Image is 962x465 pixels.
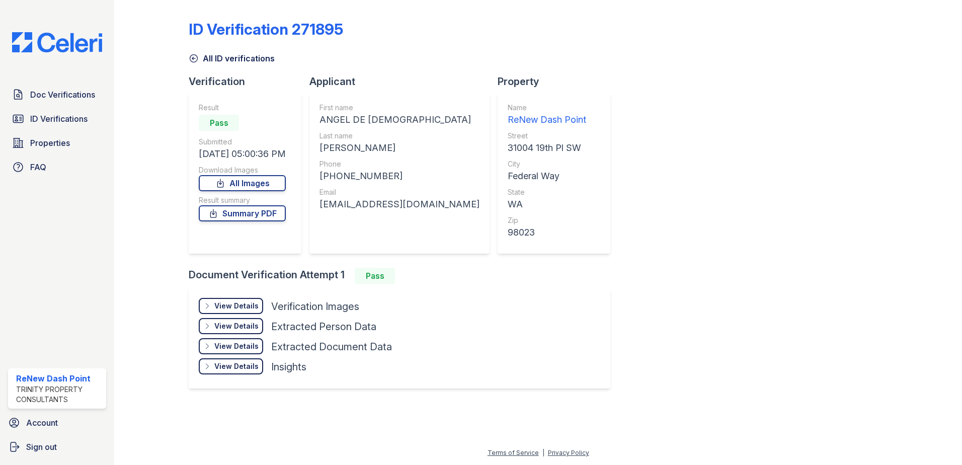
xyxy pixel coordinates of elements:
[199,103,286,113] div: Result
[8,109,106,129] a: ID Verifications
[199,147,286,161] div: [DATE] 05:00:36 PM
[319,141,479,155] div: [PERSON_NAME]
[214,341,259,351] div: View Details
[508,103,586,113] div: Name
[199,205,286,221] a: Summary PDF
[508,159,586,169] div: City
[199,195,286,205] div: Result summary
[30,89,95,101] span: Doc Verifications
[508,197,586,211] div: WA
[199,175,286,191] a: All Images
[8,157,106,177] a: FAQ
[542,449,544,456] div: |
[508,103,586,127] a: Name ReNew Dash Point
[4,32,110,52] img: CE_Logo_Blue-a8612792a0a2168367f1c8372b55b34899dd931a85d93a1a3d3e32e68fde9ad4.png
[271,360,306,374] div: Insights
[189,20,343,38] div: ID Verification 271895
[30,113,88,125] span: ID Verifications
[508,215,586,225] div: Zip
[498,74,618,89] div: Property
[508,141,586,155] div: 31004 19th Pl SW
[189,74,309,89] div: Verification
[189,268,618,284] div: Document Verification Attempt 1
[16,384,102,405] div: Trinity Property Consultants
[30,137,70,149] span: Properties
[508,113,586,127] div: ReNew Dash Point
[319,197,479,211] div: [EMAIL_ADDRESS][DOMAIN_NAME]
[199,115,239,131] div: Pass
[30,161,46,173] span: FAQ
[189,52,275,64] a: All ID verifications
[271,340,392,354] div: Extracted Document Data
[508,225,586,240] div: 98023
[488,449,539,456] a: Terms of Service
[319,159,479,169] div: Phone
[214,361,259,371] div: View Details
[271,299,359,314] div: Verification Images
[548,449,589,456] a: Privacy Policy
[214,321,259,331] div: View Details
[26,441,57,453] span: Sign out
[508,169,586,183] div: Federal Way
[319,169,479,183] div: [PHONE_NUMBER]
[508,187,586,197] div: State
[309,74,498,89] div: Applicant
[8,133,106,153] a: Properties
[4,437,110,457] a: Sign out
[355,268,395,284] div: Pass
[214,301,259,311] div: View Details
[319,131,479,141] div: Last name
[319,187,479,197] div: Email
[26,417,58,429] span: Account
[199,165,286,175] div: Download Images
[4,413,110,433] a: Account
[199,137,286,147] div: Submitted
[319,113,479,127] div: ANGEL DE [DEMOGRAPHIC_DATA]
[319,103,479,113] div: First name
[508,131,586,141] div: Street
[16,372,102,384] div: ReNew Dash Point
[271,320,376,334] div: Extracted Person Data
[8,85,106,105] a: Doc Verifications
